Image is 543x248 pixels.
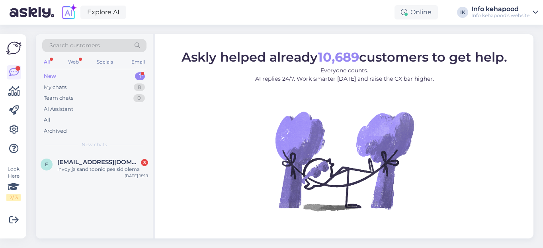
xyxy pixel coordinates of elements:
[95,57,115,67] div: Socials
[395,5,438,19] div: Online
[57,159,140,166] span: evelinipost@gmail.com
[135,72,145,80] div: 1
[44,127,67,135] div: Archived
[6,194,21,201] div: 2 / 3
[182,66,507,83] p: Everyone counts. AI replies 24/7. Work smarter [DATE] and raise the CX bar higher.
[82,141,107,148] span: New chats
[6,41,21,56] img: Askly Logo
[6,165,21,201] div: Look Here
[471,6,538,19] a: Info kehapoodInfo kehapood's website
[49,41,100,50] span: Search customers
[134,83,145,91] div: 8
[318,49,359,64] b: 10,689
[471,12,529,19] div: Info kehapood's website
[57,166,148,173] div: invoy ja sand toonid pealsid olema
[44,116,51,124] div: All
[44,94,73,102] div: Team chats
[44,105,73,113] div: AI Assistant
[457,7,468,18] div: IK
[66,57,80,67] div: Web
[61,4,77,21] img: explore-ai
[42,57,51,67] div: All
[471,6,529,12] div: Info kehapood
[141,159,148,166] div: 3
[125,173,148,179] div: [DATE] 18:19
[182,49,507,64] span: Askly helped already customers to get help.
[44,83,66,91] div: My chats
[273,89,416,232] img: No Chat active
[45,161,48,167] span: e
[133,94,145,102] div: 0
[130,57,146,67] div: Email
[80,6,126,19] a: Explore AI
[44,72,56,80] div: New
